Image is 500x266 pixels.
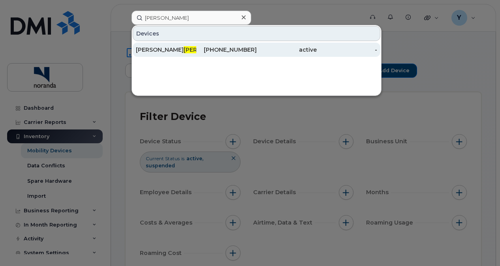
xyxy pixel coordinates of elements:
div: Devices [133,26,380,41]
div: [PHONE_NUMBER] [196,46,257,54]
a: [PERSON_NAME][PERSON_NAME][PHONE_NUMBER]active- [133,43,380,57]
div: - [317,46,377,54]
span: [PERSON_NAME] [184,46,231,53]
div: [PERSON_NAME] [136,46,196,54]
div: active [257,46,317,54]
